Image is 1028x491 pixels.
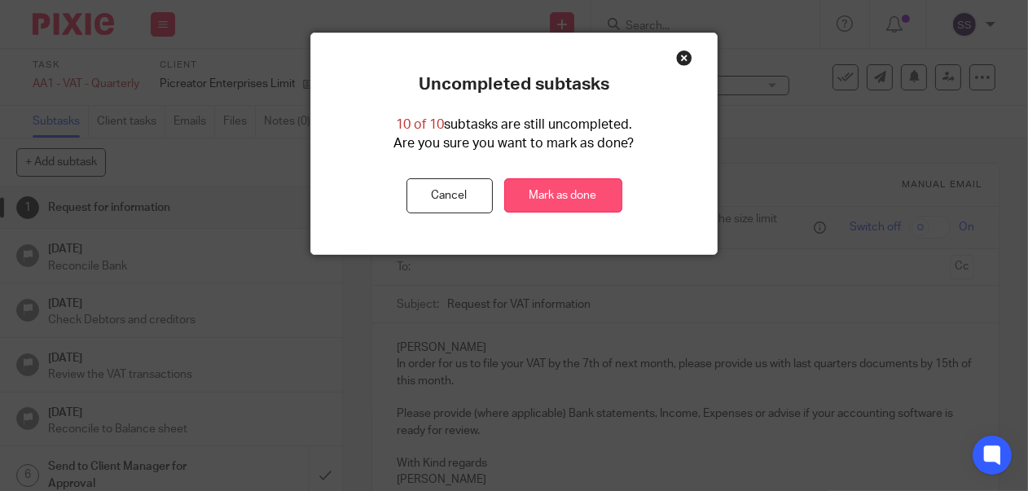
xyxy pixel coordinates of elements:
[396,116,632,134] p: subtasks are still uncompleted.
[504,178,622,213] a: Mark as done
[419,74,609,95] p: Uncompleted subtasks
[396,118,444,131] span: 10 of 10
[406,178,493,213] button: Cancel
[394,134,635,153] p: Are you sure you want to mark as done?
[676,50,692,66] div: Close this dialog window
